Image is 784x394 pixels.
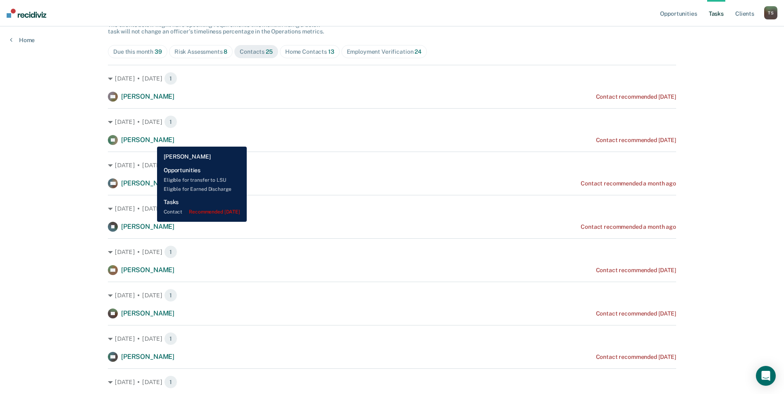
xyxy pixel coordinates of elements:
[581,223,676,230] div: Contact recommended a month ago
[121,136,174,144] span: [PERSON_NAME]
[121,93,174,100] span: [PERSON_NAME]
[224,48,227,55] span: 8
[596,310,676,317] div: Contact recommended [DATE]
[240,48,273,55] div: Contacts
[164,159,177,172] span: 1
[164,245,177,259] span: 1
[108,375,676,389] div: [DATE] • [DATE] 1
[596,137,676,144] div: Contact recommended [DATE]
[164,115,177,128] span: 1
[7,9,46,18] img: Recidiviz
[108,245,676,259] div: [DATE] • [DATE] 1
[10,36,35,44] a: Home
[164,375,177,389] span: 1
[121,179,174,187] span: [PERSON_NAME]
[415,48,422,55] span: 24
[347,48,422,55] div: Employment Verification
[108,21,324,35] span: The clients below might have upcoming requirements this month. Hiding a below task will not chang...
[164,332,177,345] span: 1
[108,202,676,215] div: [DATE] • [DATE] 1
[164,72,177,85] span: 1
[174,48,228,55] div: Risk Assessments
[164,202,177,215] span: 1
[164,289,177,302] span: 1
[764,6,777,19] button: TS
[328,48,334,55] span: 13
[121,266,174,274] span: [PERSON_NAME]
[108,159,676,172] div: [DATE] • [DATE] 1
[108,115,676,128] div: [DATE] • [DATE] 1
[121,223,174,230] span: [PERSON_NAME]
[764,6,777,19] div: T S
[108,332,676,345] div: [DATE] • [DATE] 1
[596,354,676,361] div: Contact recommended [DATE]
[108,289,676,302] div: [DATE] • [DATE] 1
[155,48,162,55] span: 39
[756,366,776,386] div: Open Intercom Messenger
[121,353,174,361] span: [PERSON_NAME]
[596,267,676,274] div: Contact recommended [DATE]
[121,309,174,317] span: [PERSON_NAME]
[108,72,676,85] div: [DATE] • [DATE] 1
[285,48,334,55] div: Home Contacts
[266,48,273,55] span: 25
[596,93,676,100] div: Contact recommended [DATE]
[113,48,162,55] div: Due this month
[581,180,676,187] div: Contact recommended a month ago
